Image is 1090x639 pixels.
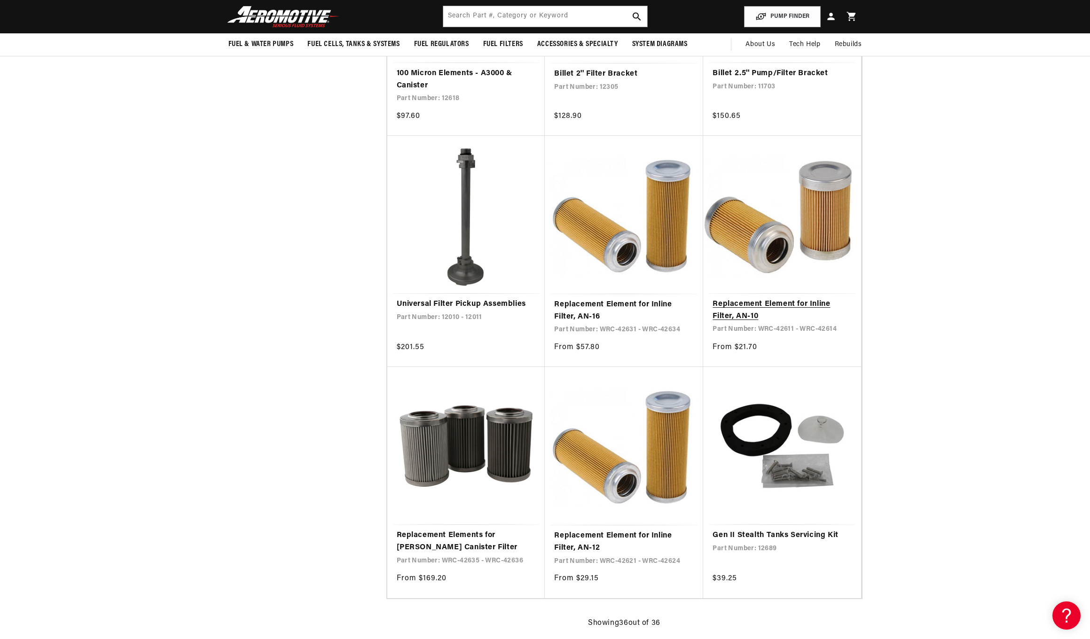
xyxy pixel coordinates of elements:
span: System Diagrams [632,39,688,49]
span: Rebuilds [835,39,862,50]
summary: Fuel Regulators [407,33,476,55]
a: Billet 2'' Filter Bracket [554,68,694,80]
span: Tech Help [789,39,820,50]
a: Replacement Element for Inline Filter, AN-10 [713,298,852,322]
summary: Tech Help [782,33,827,56]
span: Fuel Filters [483,39,523,49]
span: 36 [619,619,628,627]
summary: Accessories & Specialty [530,33,625,55]
a: 100 Micron Elements - A3000 & Canister [397,68,536,92]
summary: Fuel Filters [476,33,530,55]
a: About Us [738,33,782,56]
button: search button [627,6,647,27]
span: Fuel & Water Pumps [228,39,294,49]
button: PUMP FINDER [744,6,821,27]
a: Replacement Element for Inline Filter, AN-16 [554,299,694,323]
a: Billet 2.5'' Pump/Filter Bracket [713,68,852,80]
summary: System Diagrams [625,33,695,55]
summary: Fuel & Water Pumps [221,33,301,55]
a: Replacement Elements for [PERSON_NAME] Canister Filter [397,530,536,553]
span: Fuel Regulators [414,39,469,49]
span: Accessories & Specialty [537,39,618,49]
a: Replacement Element for Inline Filter, AN-12 [554,530,694,554]
summary: Rebuilds [828,33,869,56]
a: Gen II Stealth Tanks Servicing Kit [713,530,852,542]
input: Search by Part Number, Category or Keyword [443,6,647,27]
span: Fuel Cells, Tanks & Systems [307,39,400,49]
a: Universal Filter Pickup Assemblies [397,298,536,311]
span: About Us [745,41,775,48]
img: Aeromotive [225,6,342,28]
p: Showing out of 36 [588,617,660,630]
summary: Fuel Cells, Tanks & Systems [300,33,407,55]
